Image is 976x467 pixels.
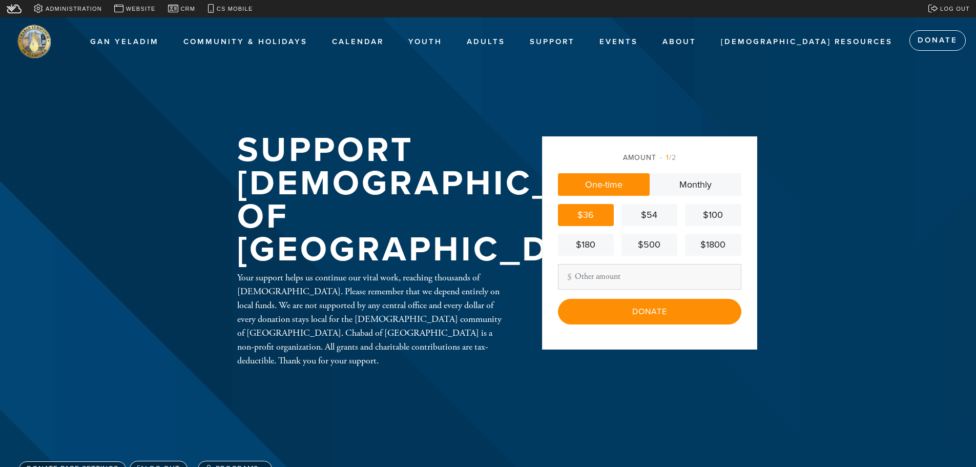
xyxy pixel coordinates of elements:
[562,208,610,222] div: $36
[176,32,315,52] a: Community & Holidays
[655,32,704,52] a: About
[237,271,509,368] div: Your support helps us continue our vital work, reaching thousands of [DEMOGRAPHIC_DATA]. Please r...
[558,173,650,196] a: One-time
[82,32,167,52] a: Gan Yeladim
[558,264,741,290] input: Other amount
[660,153,676,162] span: /2
[713,32,900,52] a: [DEMOGRAPHIC_DATA] Resources
[909,30,966,51] a: Donate
[459,32,513,52] a: Adults
[558,234,614,256] a: $180
[621,234,677,256] a: $500
[324,32,391,52] a: Calendar
[180,5,195,13] span: CRM
[689,208,737,222] div: $100
[15,23,52,59] img: stamford%20logo.png
[685,204,741,226] a: $100
[666,153,669,162] span: 1
[689,238,737,252] div: $1800
[562,238,610,252] div: $180
[558,204,614,226] a: $36
[126,5,156,13] span: Website
[401,32,450,52] a: Youth
[626,238,673,252] div: $500
[685,234,741,256] a: $1800
[940,5,970,13] span: Log out
[592,32,646,52] a: Events
[558,299,741,324] input: Donate
[522,32,583,52] a: Support
[237,134,666,266] h1: Support [DEMOGRAPHIC_DATA] of [GEOGRAPHIC_DATA]
[650,173,741,196] a: Monthly
[621,204,677,226] a: $54
[46,5,102,13] span: Administration
[558,152,741,163] div: Amount
[217,5,253,13] span: CS Mobile
[626,208,673,222] div: $54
